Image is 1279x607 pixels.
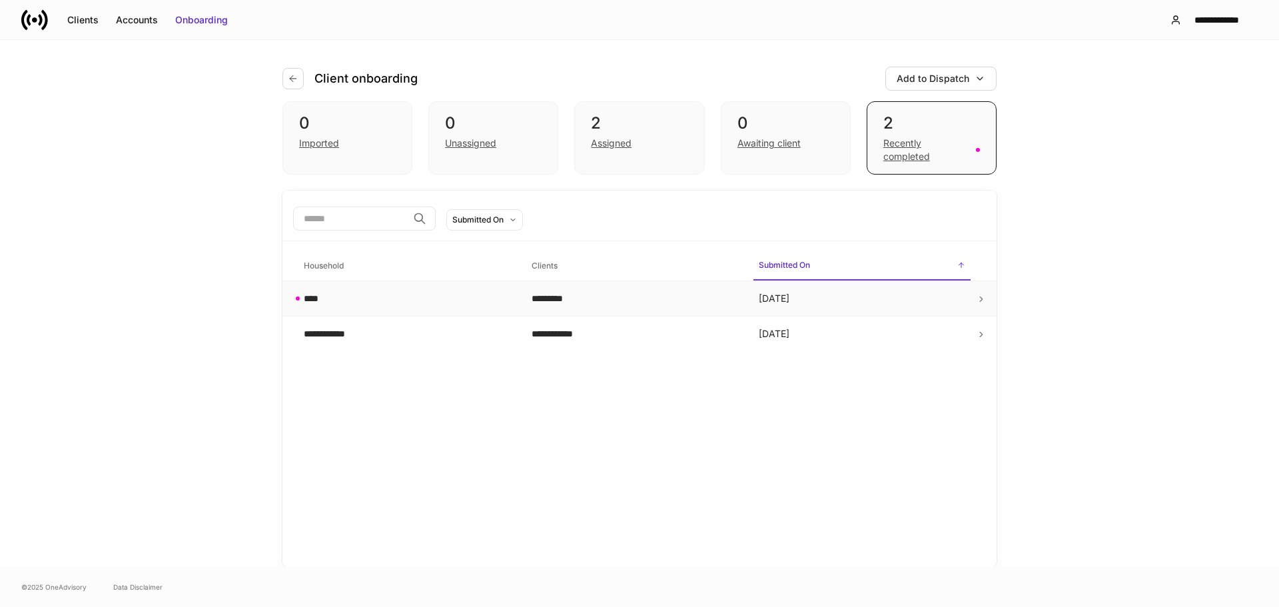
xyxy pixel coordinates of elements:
div: 0Imported [282,101,412,175]
button: Onboarding [167,9,236,31]
div: 0Unassigned [428,101,558,175]
div: Assigned [591,137,632,150]
span: Submitted On [753,252,971,281]
td: [DATE] [748,281,976,316]
div: Recently completed [883,137,968,163]
h6: Clients [532,259,558,272]
div: 0 [299,113,396,134]
button: Clients [59,9,107,31]
div: Unassigned [445,137,496,150]
h4: Client onboarding [314,71,418,87]
div: 0 [445,113,542,134]
span: Household [298,253,516,280]
td: [DATE] [748,316,976,352]
div: 2 [883,113,980,134]
span: © 2025 OneAdvisory [21,582,87,592]
div: 2Assigned [574,101,704,175]
div: Accounts [116,13,158,27]
div: Clients [67,13,99,27]
button: Accounts [107,9,167,31]
div: 2 [591,113,687,134]
div: 0Awaiting client [721,101,851,175]
div: Add to Dispatch [897,72,969,85]
h6: Household [304,259,344,272]
div: Onboarding [175,13,228,27]
div: Imported [299,137,339,150]
button: Submitted On [446,209,523,231]
div: Awaiting client [737,137,801,150]
a: Data Disclaimer [113,582,163,592]
span: Clients [526,253,743,280]
h6: Submitted On [759,259,810,271]
div: Submitted On [452,213,504,226]
button: Add to Dispatch [885,67,997,91]
div: 0 [737,113,834,134]
div: 2Recently completed [867,101,997,175]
